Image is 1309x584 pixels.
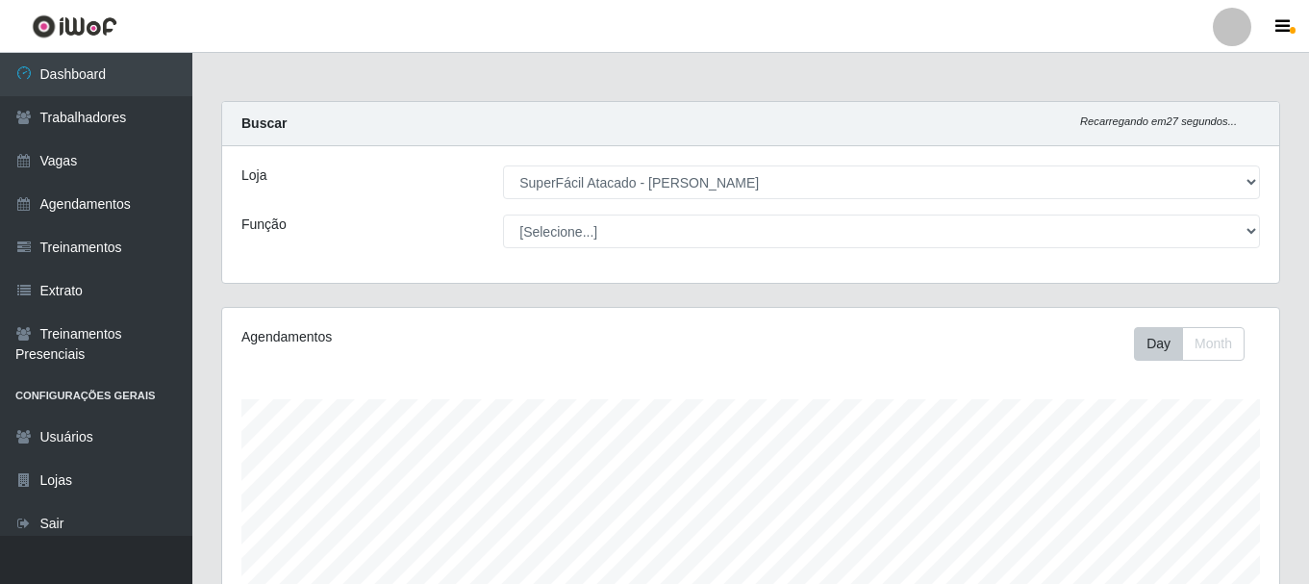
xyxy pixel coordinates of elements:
[1134,327,1245,361] div: First group
[241,215,287,235] label: Função
[241,165,266,186] label: Loja
[1080,115,1237,127] i: Recarregando em 27 segundos...
[241,115,287,131] strong: Buscar
[1134,327,1183,361] button: Day
[1134,327,1260,361] div: Toolbar with button groups
[32,14,117,38] img: CoreUI Logo
[1182,327,1245,361] button: Month
[241,327,649,347] div: Agendamentos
